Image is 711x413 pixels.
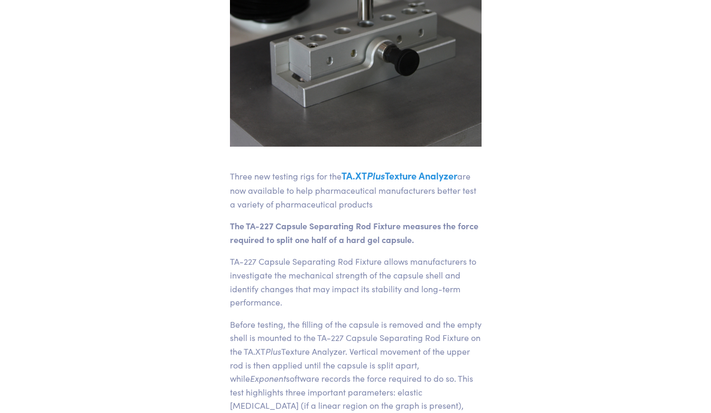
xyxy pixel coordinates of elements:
em: Exponent [250,372,286,384]
p: Three new testing rigs for the are now available to help pharmaceutical manufacturers better test... [230,168,482,211]
a: TA.XTPlusTexture Analyzer [341,169,457,182]
p: TA-227 Capsule Separating Rod Fixture allows manufacturers to investigate the mechanical strength... [230,255,482,309]
strong: The TA-227 Capsule Separating Rod Fixture measures the force required to split one half of a hard... [230,220,478,245]
em: Plus [367,169,385,182]
em: Plus [265,345,281,357]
